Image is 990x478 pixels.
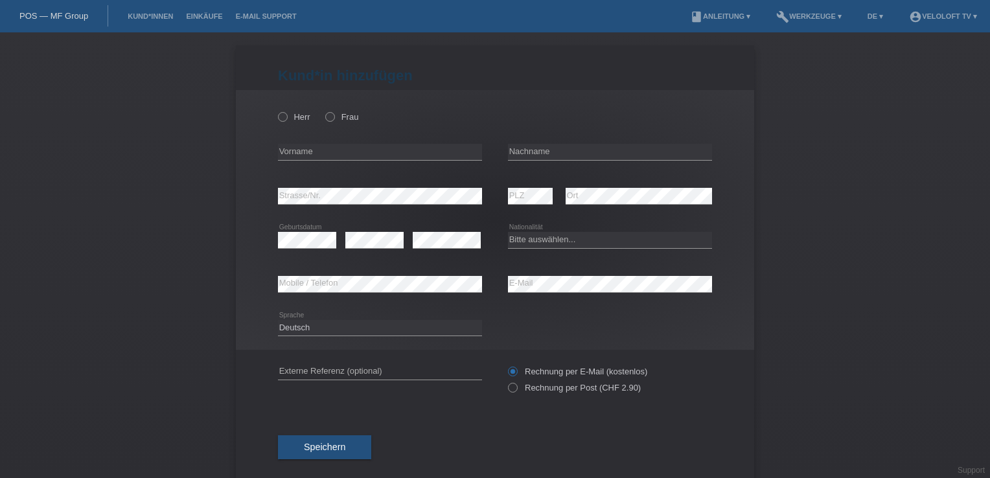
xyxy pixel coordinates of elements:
a: Support [958,466,985,475]
a: DE ▾ [861,12,890,20]
a: Einkäufe [179,12,229,20]
input: Herr [278,112,286,120]
a: Kund*innen [121,12,179,20]
span: Speichern [304,442,345,452]
label: Frau [325,112,358,122]
input: Rechnung per E-Mail (kostenlos) [508,367,516,383]
i: account_circle [909,10,922,23]
button: Speichern [278,435,371,460]
i: build [776,10,789,23]
a: E-Mail Support [229,12,303,20]
label: Herr [278,112,310,122]
a: bookAnleitung ▾ [684,12,757,20]
a: account_circleVeloLoft TV ▾ [903,12,984,20]
input: Rechnung per Post (CHF 2.90) [508,383,516,399]
label: Rechnung per E-Mail (kostenlos) [508,367,647,376]
a: POS — MF Group [19,11,88,21]
label: Rechnung per Post (CHF 2.90) [508,383,641,393]
input: Frau [325,112,334,120]
a: buildWerkzeuge ▾ [770,12,848,20]
h1: Kund*in hinzufügen [278,67,712,84]
i: book [690,10,703,23]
